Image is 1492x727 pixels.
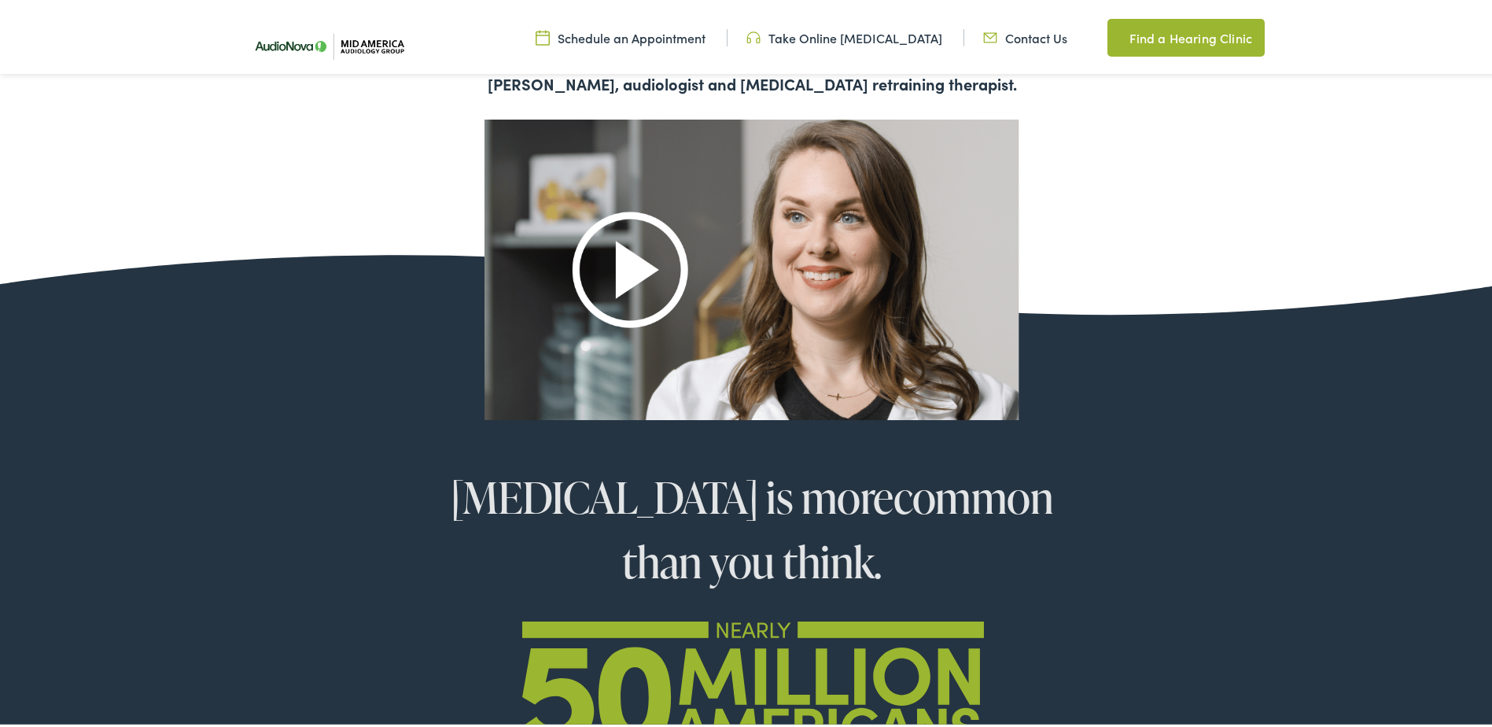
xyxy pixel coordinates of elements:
[983,26,1067,43] a: Contact Us
[746,26,761,43] img: utility icon
[983,26,997,43] img: utility icon
[484,116,1019,416] img: Group-37.png
[414,462,1090,591] h2: [MEDICAL_DATA] is more common than you think.
[536,26,705,43] a: Schedule an Appointment
[536,26,550,43] img: utility icon
[1107,25,1122,44] img: utility icon
[1107,16,1265,54] a: Find a Hearing Clinic
[746,26,942,43] a: Take Online [MEDICAL_DATA]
